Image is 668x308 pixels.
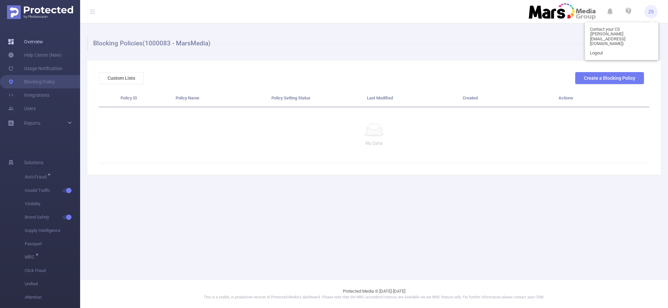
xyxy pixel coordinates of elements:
span: Actions [559,95,573,100]
span: Policy ID [121,95,137,100]
p: No Data [104,139,644,147]
span: Created [463,95,478,100]
span: Brand Safety [25,211,80,224]
span: MRC [25,255,37,259]
span: ZS [648,5,654,18]
span: Visibility [25,197,80,211]
a: Integrations [8,88,49,102]
span: Last Modified [367,95,393,100]
span: Reports [24,120,40,126]
a: Logout [585,48,658,58]
a: Help Center (New) [8,48,62,62]
span: Logout [590,51,603,55]
a: Custom Lists [99,75,144,81]
span: Policy Setting Status [271,95,310,100]
button: Custom Lists [99,72,144,84]
span: Supply Intelligence [25,224,80,237]
p: This is a stable, in production version of Protected Media's dashboard. Please note that the MRC ... [97,295,651,300]
span: Unified [25,277,80,291]
span: Attention [25,291,80,304]
a: Usage Notification [8,62,62,75]
h1: Blocking Policies (1000083 - MarsMedia) [87,37,656,50]
a: Overview [8,35,43,48]
img: Protected Media [7,5,73,19]
span: Solutions [24,156,43,169]
a: Contact your CS ([PERSON_NAME][EMAIL_ADDRESS][DOMAIN_NAME]) [585,25,658,48]
a: Users [8,102,36,115]
span: Click Fraud [25,264,80,277]
footer: Protected Media © [DATE]-[DATE] [80,280,668,308]
button: Create a Blocking Policy [575,72,644,84]
span: Invalid Traffic [25,184,80,197]
span: Anti-Fraud [25,175,49,179]
a: Blocking Policy [8,75,55,88]
a: Reports [24,116,40,130]
span: Passport [25,237,80,251]
span: Policy Name [176,95,199,100]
